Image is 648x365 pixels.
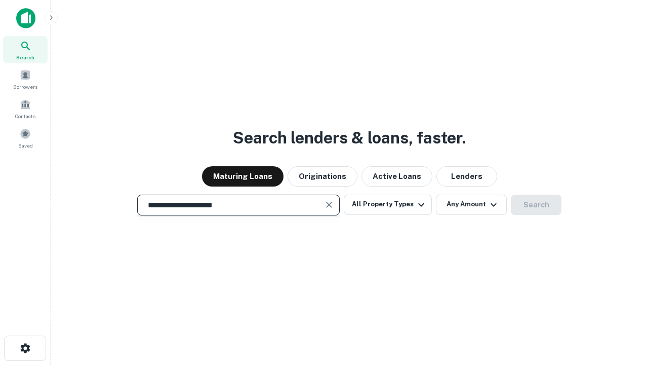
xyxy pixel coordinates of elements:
[202,166,283,187] button: Maturing Loans
[322,198,336,212] button: Clear
[16,8,35,28] img: capitalize-icon.png
[18,141,33,150] span: Saved
[3,36,48,63] a: Search
[344,195,432,215] button: All Property Types
[15,112,35,120] span: Contacts
[361,166,432,187] button: Active Loans
[3,95,48,122] a: Contacts
[233,126,466,150] h3: Search lenders & loans, faster.
[436,166,497,187] button: Lenders
[16,53,34,61] span: Search
[3,124,48,152] a: Saved
[597,284,648,333] iframe: Chat Widget
[3,65,48,93] a: Borrowers
[436,195,507,215] button: Any Amount
[13,83,37,91] span: Borrowers
[288,166,357,187] button: Originations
